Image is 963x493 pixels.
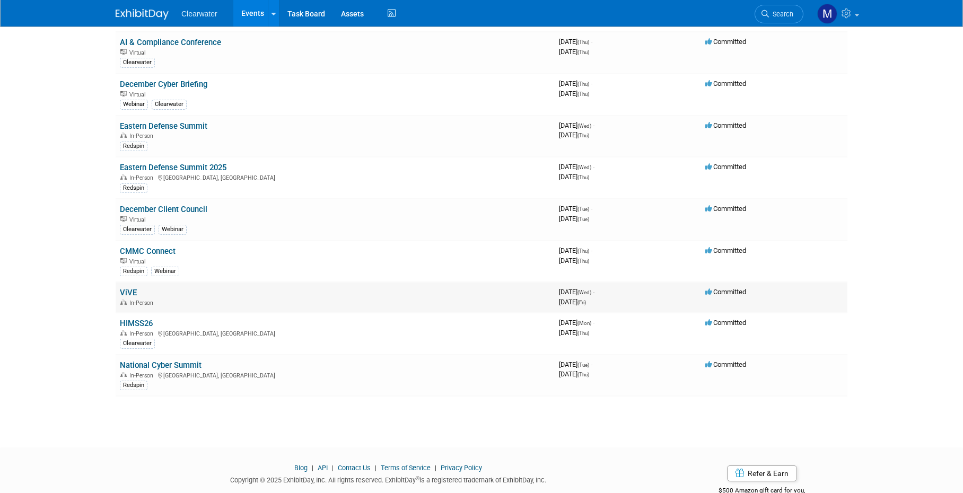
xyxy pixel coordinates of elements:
[120,163,226,172] a: Eastern Defense Summit 2025
[129,91,148,98] span: Virtual
[577,164,591,170] span: (Wed)
[577,123,591,129] span: (Wed)
[159,225,187,234] div: Webinar
[416,476,419,481] sup: ®
[129,330,156,337] span: In-Person
[593,163,594,171] span: -
[591,205,592,213] span: -
[559,215,589,223] span: [DATE]
[577,216,589,222] span: (Tue)
[120,216,127,222] img: Virtual Event
[120,381,147,390] div: Redspin
[593,319,594,327] span: -
[593,288,594,296] span: -
[120,329,550,337] div: [GEOGRAPHIC_DATA], [GEOGRAPHIC_DATA]
[120,300,127,305] img: In-Person Event
[116,473,661,485] div: Copyright © 2025 ExhibitDay, Inc. All rights reserved. ExhibitDay is a registered trademark of Ex...
[577,258,589,264] span: (Thu)
[577,289,591,295] span: (Wed)
[318,464,328,472] a: API
[432,464,439,472] span: |
[559,131,589,139] span: [DATE]
[116,9,169,20] img: ExhibitDay
[559,257,589,265] span: [DATE]
[705,163,746,171] span: Committed
[338,464,371,472] a: Contact Us
[120,133,127,138] img: In-Person Event
[705,205,746,213] span: Committed
[120,371,550,379] div: [GEOGRAPHIC_DATA], [GEOGRAPHIC_DATA]
[705,288,746,296] span: Committed
[577,206,589,212] span: (Tue)
[120,173,550,181] div: [GEOGRAPHIC_DATA], [GEOGRAPHIC_DATA]
[329,464,336,472] span: |
[705,247,746,254] span: Committed
[591,247,592,254] span: -
[559,247,592,254] span: [DATE]
[120,319,153,328] a: HIMSS26
[591,80,592,87] span: -
[120,330,127,336] img: In-Person Event
[120,38,221,47] a: AI & Compliance Conference
[705,360,746,368] span: Committed
[559,163,594,171] span: [DATE]
[120,258,127,263] img: Virtual Event
[817,4,837,24] img: Monica Pastor
[577,39,589,45] span: (Thu)
[559,329,589,337] span: [DATE]
[294,464,308,472] a: Blog
[120,360,202,370] a: National Cyber Summit
[559,370,589,378] span: [DATE]
[769,10,793,18] span: Search
[705,38,746,46] span: Committed
[559,38,592,46] span: [DATE]
[129,216,148,223] span: Virtual
[705,319,746,327] span: Committed
[559,90,589,98] span: [DATE]
[120,288,137,297] a: ViVE
[577,133,589,138] span: (Thu)
[559,205,592,213] span: [DATE]
[120,372,127,377] img: In-Person Event
[151,267,179,276] div: Webinar
[577,49,589,55] span: (Thu)
[129,174,156,181] span: In-Person
[120,49,127,55] img: Virtual Event
[577,81,589,87] span: (Thu)
[129,372,156,379] span: In-Person
[120,91,127,96] img: Virtual Event
[120,142,147,151] div: Redspin
[559,121,594,129] span: [DATE]
[120,100,148,109] div: Webinar
[120,121,207,131] a: Eastern Defense Summit
[577,372,589,377] span: (Thu)
[577,248,589,254] span: (Thu)
[593,121,594,129] span: -
[559,298,586,306] span: [DATE]
[120,205,207,214] a: December Client Council
[577,320,591,326] span: (Mon)
[129,258,148,265] span: Virtual
[120,183,147,193] div: Redspin
[705,80,746,87] span: Committed
[120,339,155,348] div: Clearwater
[559,319,594,327] span: [DATE]
[120,174,127,180] img: In-Person Event
[559,80,592,87] span: [DATE]
[129,49,148,56] span: Virtual
[727,465,797,481] a: Refer & Earn
[559,288,594,296] span: [DATE]
[755,5,803,23] a: Search
[559,360,592,368] span: [DATE]
[591,38,592,46] span: -
[577,330,589,336] span: (Thu)
[441,464,482,472] a: Privacy Policy
[577,91,589,97] span: (Thu)
[309,464,316,472] span: |
[577,300,586,305] span: (Fri)
[577,174,589,180] span: (Thu)
[120,225,155,234] div: Clearwater
[559,173,589,181] span: [DATE]
[129,133,156,139] span: In-Person
[120,247,176,256] a: CMMC Connect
